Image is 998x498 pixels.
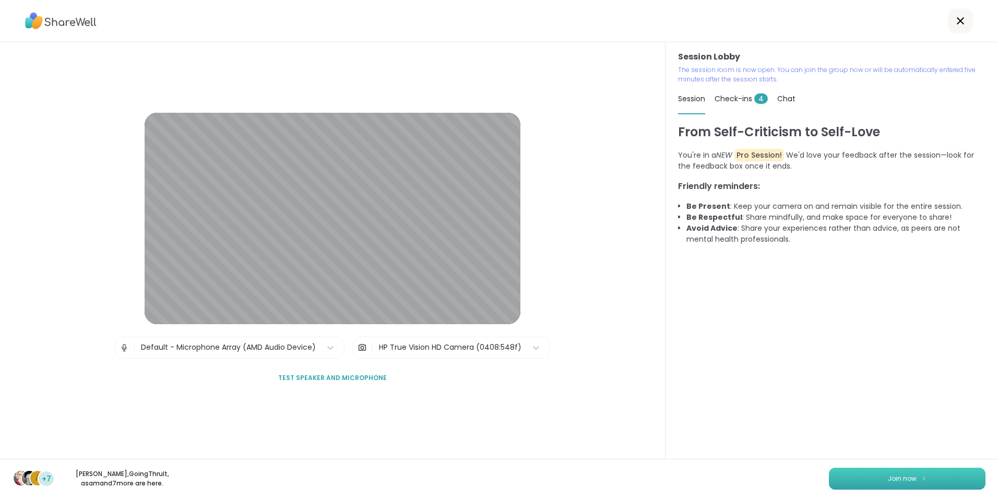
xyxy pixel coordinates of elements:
[358,337,367,358] img: Camera
[715,93,768,104] span: Check-ins
[686,223,985,245] li: : Share your experiences rather than advice, as peers are not mental health professionals.
[678,123,985,141] h1: From Self-Criticism to Self-Love
[921,476,927,481] img: ShareWell Logomark
[686,212,742,222] b: Be Respectful
[888,474,917,483] span: Join now
[133,337,136,358] span: |
[686,201,985,212] li: : Keep your camera on and remain visible for the entire session.
[35,471,41,485] span: a
[686,201,730,211] b: Be Present
[734,149,784,161] span: Pro Session!
[22,471,37,485] img: GoingThruIt
[829,468,985,490] button: Join now
[14,471,28,485] img: Fausta
[716,150,732,160] i: NEW
[777,93,795,104] span: Chat
[274,367,391,389] button: Test speaker and microphone
[678,180,985,193] h3: Friendly reminders:
[120,337,129,358] img: Microphone
[678,51,985,63] h3: Session Lobby
[25,9,97,33] img: ShareWell Logo
[686,212,985,223] li: : Share mindfully, and make space for everyone to share!
[379,342,521,353] div: HP True Vision HD Camera (0408:548f)
[278,373,387,383] span: Test speaker and microphone
[678,65,985,84] p: The session room is now open. You can join the group now or will be automatically entered five mi...
[141,342,316,353] div: Default - Microphone Array (AMD Audio Device)
[686,223,738,233] b: Avoid Advice
[678,150,985,172] p: You're in a We'd love your feedback after the session—look for the feedback box once it ends.
[64,469,181,488] p: [PERSON_NAME] , GoingThruIt , asam and 7 more are here.
[678,93,705,104] span: Session
[42,473,51,484] span: +7
[371,337,374,358] span: |
[754,93,768,104] span: 4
